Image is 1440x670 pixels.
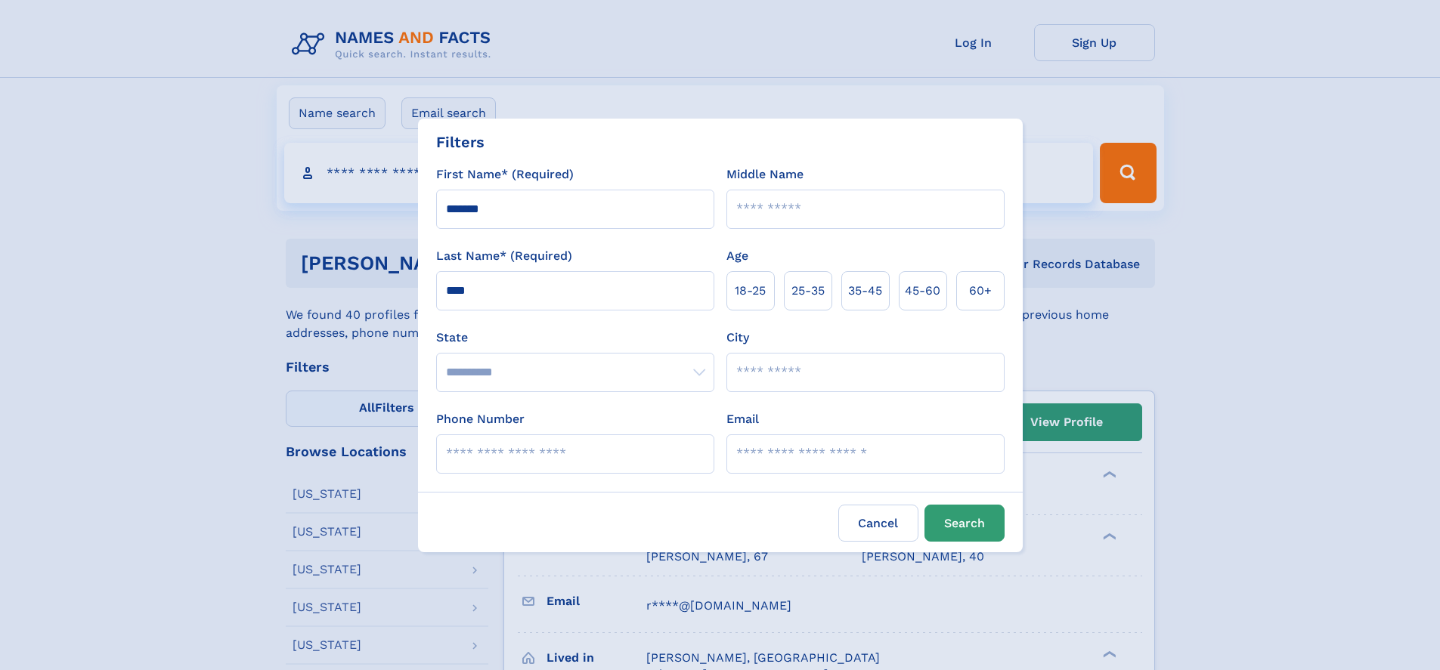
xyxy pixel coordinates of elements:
[726,247,748,265] label: Age
[726,329,749,347] label: City
[905,282,940,300] span: 45‑60
[791,282,825,300] span: 25‑35
[924,505,1005,542] button: Search
[726,165,804,184] label: Middle Name
[838,505,918,542] label: Cancel
[969,282,992,300] span: 60+
[735,282,766,300] span: 18‑25
[436,131,485,153] div: Filters
[436,410,525,428] label: Phone Number
[436,247,572,265] label: Last Name* (Required)
[436,329,714,347] label: State
[848,282,882,300] span: 35‑45
[726,410,759,428] label: Email
[436,165,574,184] label: First Name* (Required)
